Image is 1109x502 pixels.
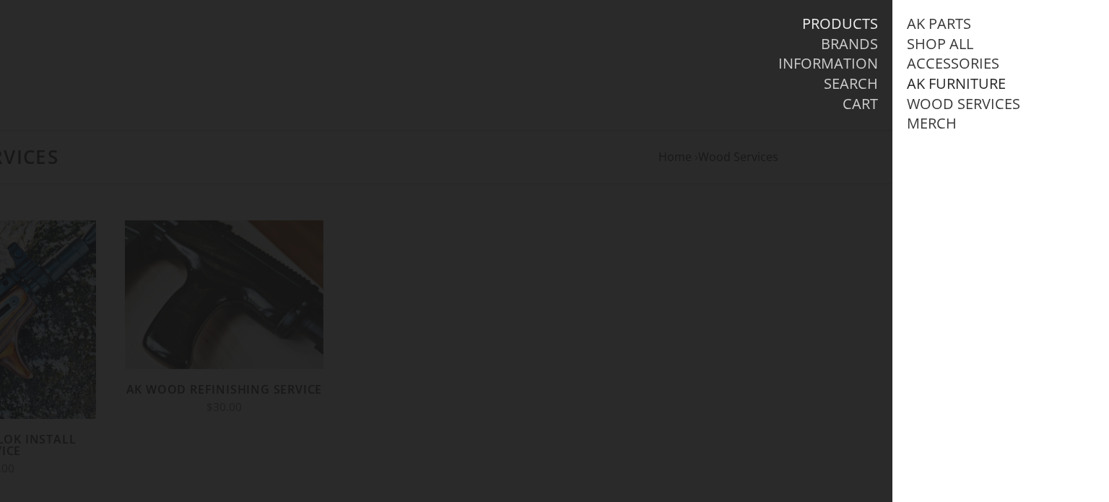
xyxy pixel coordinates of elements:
a: Cart [843,95,878,113]
a: AK Parts [907,14,971,33]
a: Products [802,14,878,33]
a: Search [824,74,878,93]
a: Merch [907,114,957,133]
a: Brands [821,35,878,53]
a: Information [778,54,878,73]
a: Shop All [907,35,973,53]
a: Accessories [907,54,999,73]
a: Wood Services [907,95,1020,113]
a: AK Furniture [907,74,1006,93]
